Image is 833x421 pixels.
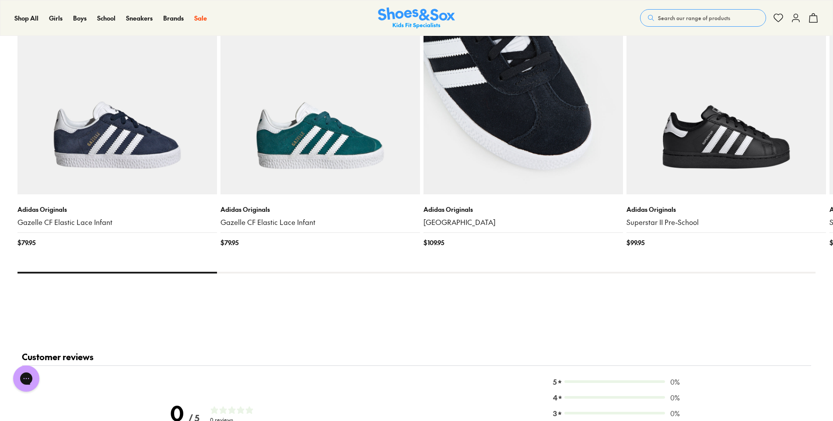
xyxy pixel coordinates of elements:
[9,362,44,395] iframe: Gorgias live chat messenger
[17,205,217,214] p: Adidas Originals
[626,238,644,247] span: $ 99.95
[126,14,153,22] span: Sneakers
[423,205,623,214] p: Adidas Originals
[163,14,184,23] a: Brands
[163,14,184,22] span: Brands
[378,7,455,29] img: SNS_Logo_Responsive.svg
[73,14,87,23] a: Boys
[49,14,63,22] span: Girls
[14,14,38,22] span: Shop All
[553,376,557,387] span: 5
[667,392,680,403] span: 0 %
[553,408,680,418] div: 0 reviews with 3 stars0%
[97,14,115,23] a: School
[17,218,217,227] a: Gazelle CF Elastic Lace Infant
[194,14,207,22] span: Sale
[626,205,826,214] p: Adidas Originals
[194,14,207,23] a: Sale
[423,218,623,227] a: [GEOGRAPHIC_DATA]
[22,351,811,366] h2: Customer reviews
[378,7,455,29] a: Shoes & Sox
[423,238,444,247] span: $ 109.95
[97,14,115,22] span: School
[658,14,730,22] span: Search our range of products
[14,14,38,23] a: Shop All
[564,380,665,383] div: 0 reviews with 5 stars
[126,14,153,23] a: Sneakers
[667,408,680,418] span: 0 %
[564,412,665,414] div: 0 reviews with 3 stars
[553,392,557,403] span: 4
[626,218,826,227] a: Superstar II Pre-School
[640,9,766,27] button: Search our range of products
[220,238,238,247] span: $ 79.95
[553,376,680,387] div: 0 reviews with 5 stars0%
[667,376,680,387] span: 0 %
[564,396,665,399] div: 0 reviews with 4 stars
[553,392,680,403] div: 0 reviews with 4 stars0%
[553,408,557,418] span: 3
[220,218,420,227] a: Gazelle CF Elastic Lace Infant
[17,238,35,247] span: $ 79.95
[220,205,420,214] p: Adidas Originals
[73,14,87,22] span: Boys
[49,14,63,23] a: Girls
